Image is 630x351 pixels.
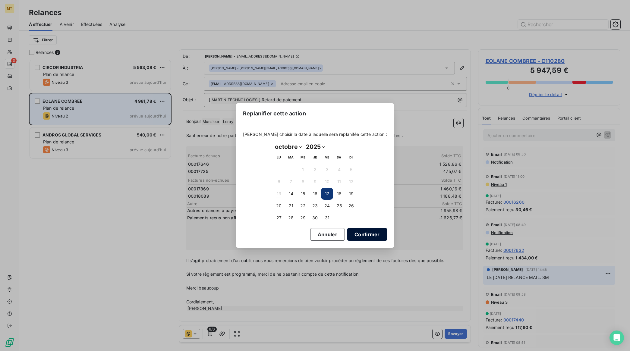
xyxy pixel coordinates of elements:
[309,164,321,176] button: 2
[610,331,624,345] div: Open Intercom Messenger
[273,152,285,164] th: lundi
[297,200,309,212] button: 22
[321,212,333,224] button: 31
[309,152,321,164] th: jeudi
[309,212,321,224] button: 30
[333,200,345,212] button: 25
[297,152,309,164] th: mercredi
[345,176,357,188] button: 12
[333,164,345,176] button: 4
[345,152,357,164] th: dimanche
[273,212,285,224] button: 27
[347,228,387,241] button: Confirmer
[321,176,333,188] button: 10
[273,200,285,212] button: 20
[297,176,309,188] button: 8
[285,176,297,188] button: 7
[285,200,297,212] button: 21
[297,212,309,224] button: 29
[310,228,345,241] button: Annuler
[273,176,285,188] button: 6
[345,164,357,176] button: 5
[297,164,309,176] button: 1
[345,188,357,200] button: 19
[309,176,321,188] button: 9
[285,212,297,224] button: 28
[273,188,285,200] button: 13
[333,176,345,188] button: 11
[297,188,309,200] button: 15
[321,188,333,200] button: 17
[333,152,345,164] th: samedi
[321,200,333,212] button: 24
[309,188,321,200] button: 16
[321,152,333,164] th: vendredi
[243,109,306,118] span: Replanifier cette action
[285,188,297,200] button: 14
[309,200,321,212] button: 23
[243,131,387,137] span: [PERSON_NAME] choisir la date à laquelle sera replanifée cette action :
[345,200,357,212] button: 26
[285,152,297,164] th: mardi
[333,188,345,200] button: 18
[321,164,333,176] button: 3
